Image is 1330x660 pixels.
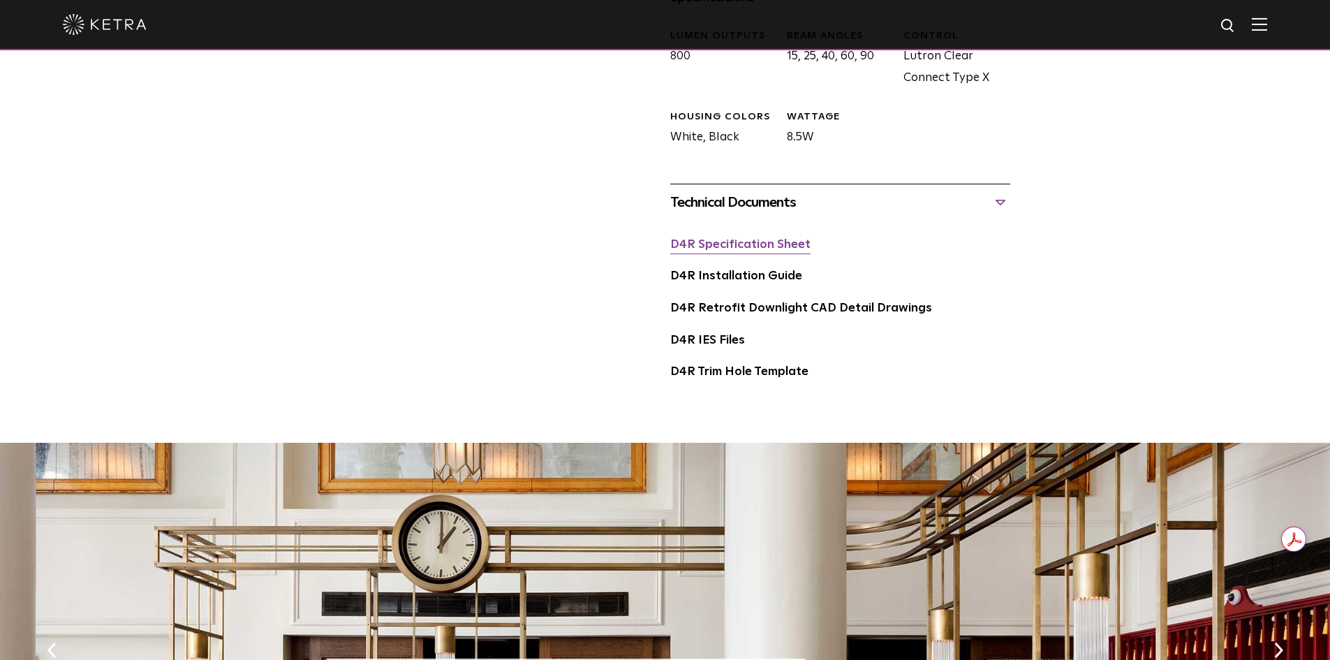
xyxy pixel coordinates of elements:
[670,191,1010,214] div: Technical Documents
[1271,641,1285,659] button: Next
[670,302,932,314] a: D4R Retrofit Downlight CAD Detail Drawings
[670,366,808,378] a: D4R Trim Hole Template
[45,641,59,659] button: Previous
[670,239,811,251] a: D4R Specification Sheet
[670,270,802,282] a: D4R Installation Guide
[1252,17,1267,31] img: Hamburger%20Nav.svg
[1220,17,1237,35] img: search icon
[776,29,893,89] div: 15, 25, 40, 60, 90
[660,29,776,89] div: 800
[660,110,776,149] div: White, Black
[776,110,893,149] div: 8.5W
[63,14,147,35] img: ketra-logo-2019-white
[787,110,893,124] div: WATTAGE
[670,335,745,346] a: D4R IES Files
[893,29,1010,89] div: Lutron Clear Connect Type X
[670,110,776,124] div: HOUSING COLORS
